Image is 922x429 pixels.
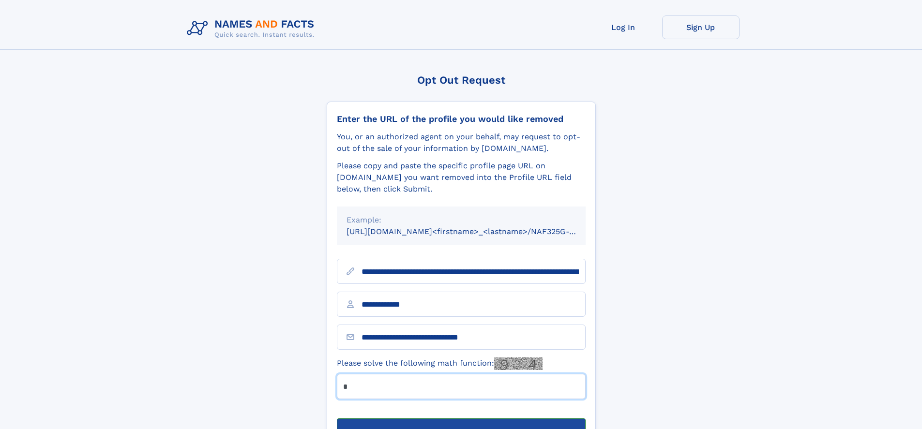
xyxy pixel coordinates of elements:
[337,131,586,154] div: You, or an authorized agent on your behalf, may request to opt-out of the sale of your informatio...
[347,214,576,226] div: Example:
[337,114,586,124] div: Enter the URL of the profile you would like removed
[662,15,740,39] a: Sign Up
[337,160,586,195] div: Please copy and paste the specific profile page URL on [DOMAIN_NAME] you want removed into the Pr...
[585,15,662,39] a: Log In
[347,227,604,236] small: [URL][DOMAIN_NAME]<firstname>_<lastname>/NAF325G-xxxxxxxx
[327,74,596,86] div: Opt Out Request
[337,357,543,370] label: Please solve the following math function:
[183,15,322,42] img: Logo Names and Facts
